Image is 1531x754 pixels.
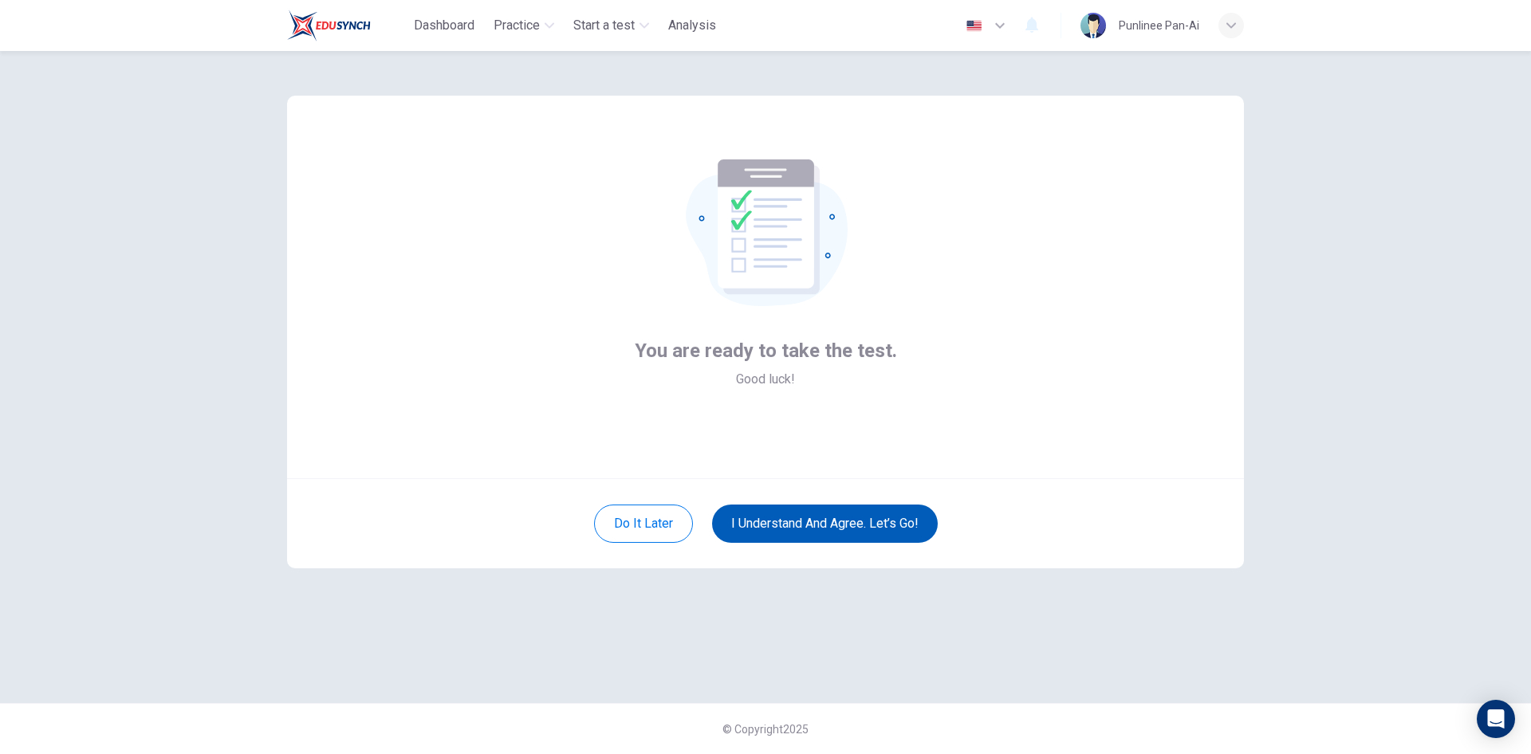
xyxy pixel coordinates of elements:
span: Good luck! [736,370,795,389]
span: You are ready to take the test. [635,338,897,363]
button: Do it later [594,505,693,543]
span: © Copyright 2025 [722,723,809,736]
button: Practice [487,11,561,40]
span: Analysis [668,16,716,35]
div: Punlinee Pan-Ai [1119,16,1199,35]
button: Start a test [567,11,655,40]
a: Train Test logo [287,10,407,41]
span: Start a test [573,16,635,35]
img: en [964,20,984,32]
img: Profile picture [1080,13,1106,38]
button: I understand and agree. Let’s go! [712,505,938,543]
span: Dashboard [414,16,474,35]
div: Open Intercom Messenger [1477,700,1515,738]
button: Dashboard [407,11,481,40]
span: Practice [494,16,540,35]
button: Analysis [662,11,722,40]
img: Train Test logo [287,10,371,41]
